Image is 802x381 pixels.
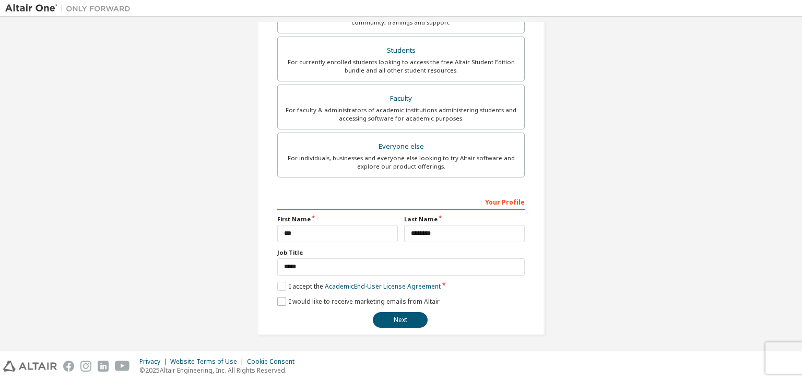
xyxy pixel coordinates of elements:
[277,282,441,291] label: I accept the
[284,43,518,58] div: Students
[139,366,301,375] p: © 2025 Altair Engineering, Inc. All Rights Reserved.
[277,193,525,210] div: Your Profile
[139,358,170,366] div: Privacy
[170,358,247,366] div: Website Terms of Use
[284,139,518,154] div: Everyone else
[284,154,518,171] div: For individuals, businesses and everyone else looking to try Altair software and explore our prod...
[284,91,518,106] div: Faculty
[277,215,398,223] label: First Name
[247,358,301,366] div: Cookie Consent
[3,361,57,372] img: altair_logo.svg
[325,282,441,291] a: Academic End-User License Agreement
[277,297,440,306] label: I would like to receive marketing emails from Altair
[115,361,130,372] img: youtube.svg
[277,248,525,257] label: Job Title
[404,215,525,223] label: Last Name
[5,3,136,14] img: Altair One
[284,58,518,75] div: For currently enrolled students looking to access the free Altair Student Edition bundle and all ...
[98,361,109,372] img: linkedin.svg
[63,361,74,372] img: facebook.svg
[284,106,518,123] div: For faculty & administrators of academic institutions administering students and accessing softwa...
[80,361,91,372] img: instagram.svg
[373,312,428,328] button: Next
